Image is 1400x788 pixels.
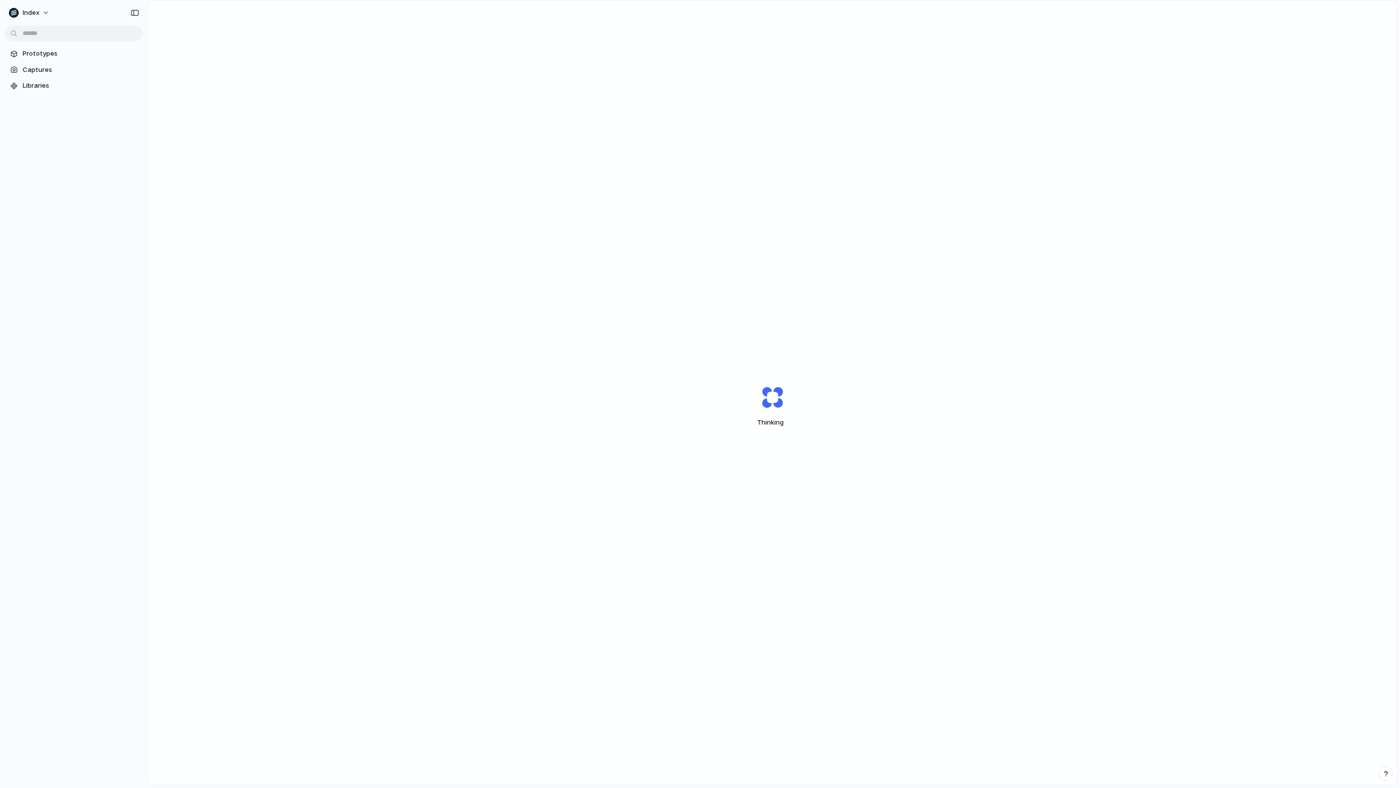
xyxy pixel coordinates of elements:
span: Thinking [738,418,806,427]
span: Libraries [23,81,139,91]
span: Captures [23,65,139,75]
span: Index [23,8,39,18]
a: Prototypes [5,46,143,61]
button: Index [5,5,55,21]
a: Captures [5,63,143,77]
span: Prototypes [23,49,139,59]
a: Libraries [5,78,143,93]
